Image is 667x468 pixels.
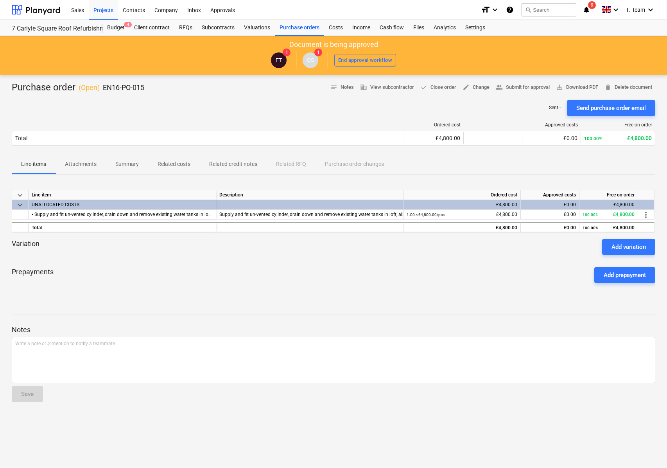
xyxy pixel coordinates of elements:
i: keyboard_arrow_down [611,5,620,14]
span: done [420,84,427,91]
div: £4,800.00 [583,223,635,233]
a: Budget4 [102,20,129,36]
span: Close order [420,83,456,92]
div: Finance Team [271,52,287,68]
small: 1.00 × £4,800.00 / pcs [407,212,445,217]
span: 1 [314,49,322,56]
p: Related credit notes [209,160,257,168]
div: £0.00 [524,200,576,210]
div: Ordered cost [408,122,461,128]
button: Search [522,3,576,16]
div: Quantity Surveyor [303,52,318,68]
div: Add variation [611,242,646,252]
div: Purchase order [12,81,144,94]
p: Summary [115,160,139,168]
div: £4,800.00 [408,135,460,141]
p: EN16-PO-015 [103,83,144,92]
p: Attachments [65,160,97,168]
div: Line-item [29,190,216,200]
button: Download PDF [553,81,601,94]
div: £4,800.00 [584,135,652,141]
iframe: Chat Widget [628,430,667,468]
span: search [525,7,531,13]
div: £0.00 [524,210,576,220]
button: Submit for approval [493,81,553,94]
span: F. Team [627,7,645,13]
div: Cash flow [375,20,409,36]
div: Free on order [584,122,652,128]
span: Change [463,83,489,92]
span: save_alt [556,84,563,91]
a: Subcontracts [197,20,239,36]
button: End approval workflow [334,54,396,67]
span: FT [276,57,282,63]
span: business [360,84,367,91]
i: keyboard_arrow_down [490,5,500,14]
div: £4,800.00 [583,200,635,210]
div: Total [15,135,27,141]
button: Send purchase order email [567,100,655,116]
span: Submit for approval [496,83,550,92]
a: Valuations [239,20,275,36]
div: Files [409,20,429,36]
div: Ordered cost [403,190,521,200]
button: Add variation [602,239,655,255]
div: £0.00 [525,135,577,141]
i: format_size [481,5,490,14]
div: £4,800.00 [407,200,517,210]
a: Purchase orders [275,20,324,36]
button: Change [459,81,493,94]
span: View subcontractor [360,83,414,92]
a: Client contract [129,20,174,36]
span: keyboard_arrow_down [15,191,25,200]
a: Settings [461,20,490,36]
button: Notes [327,81,357,94]
span: edit [463,84,470,91]
div: £0.00 [524,223,576,233]
div: £4,800.00 [407,210,517,220]
div: Supply and fit un-vented cylinder, drain down and remove existing water tanks in loft, allow for ... [219,210,400,220]
div: Budget [102,20,129,36]
div: Send purchase order email [576,103,646,113]
p: Variation [12,239,39,255]
span: Delete document [604,83,652,92]
a: Income [348,20,375,36]
p: Line-items [21,160,46,168]
div: Free on order [579,190,638,200]
a: Costs [324,20,348,36]
span: keyboard_arrow_down [15,200,25,210]
div: Description [216,190,403,200]
small: 100.00% [584,136,602,141]
p: Sent : - [549,104,561,111]
button: Add prepayment [594,267,655,283]
div: Total [29,222,216,232]
i: notifications [583,5,590,14]
span: Notes [330,83,354,92]
span: delete [604,84,611,91]
small: 100.00% [583,226,598,230]
span: 1 [283,49,290,56]
p: Document is being approved [289,40,378,49]
small: 100.00% [583,212,598,217]
span: Download PDF [556,83,598,92]
a: RFQs [174,20,197,36]
span: 4 [124,22,132,27]
div: UNALLOCATED COSTS [32,200,213,209]
button: Close order [417,81,459,94]
p: ( Open ) [79,83,100,92]
span: people_alt [496,84,503,91]
div: 7 Carlyle Square Roof Refurbishment, Elevation Repairs & Redecoration [12,25,93,33]
span: more_vert [641,210,651,220]
div: Approved costs [521,190,579,200]
p: Related costs [158,160,190,168]
div: End approval workflow [338,56,392,65]
span: QS [307,57,314,63]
